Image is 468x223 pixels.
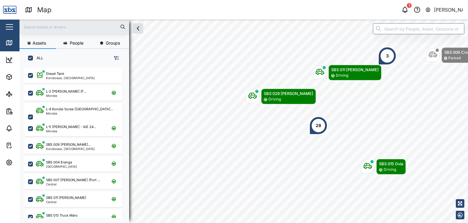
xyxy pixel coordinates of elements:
div: SBS 013 Truck Maro [46,213,78,218]
div: 3 [386,53,389,59]
div: Map marker [313,65,381,80]
div: Diesel Tank [46,71,64,76]
div: L-5 [PERSON_NAME] - IAE 24... [46,124,96,130]
div: Sites [16,91,30,97]
div: SBS 011 [PERSON_NAME] [331,67,379,73]
div: SBS 007 [PERSON_NAME] (Port ... [46,177,100,183]
div: Map marker [378,47,396,65]
input: Search by People, Asset, Geozone or Place [373,23,464,34]
div: L-4 Kondai Sorea ([GEOGRAPHIC_DATA]... [46,107,113,112]
div: Map [37,5,51,15]
div: [GEOGRAPHIC_DATA] [46,165,77,168]
div: Settings [16,159,37,166]
div: Morobe [46,130,96,133]
span: Groups [106,41,120,45]
label: ALL [33,56,43,60]
div: Map marker [361,159,406,174]
div: Tasks [16,142,33,149]
div: Map marker [309,116,328,135]
div: SBS 015 Ovia [379,161,403,167]
input: Search assets or drivers [23,22,126,31]
span: Assets [33,41,46,45]
img: Main Logo [3,3,16,16]
div: 1 [407,3,412,8]
div: Dashboard [16,57,43,63]
div: Driving [336,73,348,79]
div: Morobe [46,94,87,97]
div: grid [24,65,129,218]
div: SBS 009 [PERSON_NAME]... [46,142,91,147]
div: Driving [268,97,281,102]
div: Korobosea, [GEOGRAPHIC_DATA] [46,76,95,79]
span: People [70,41,83,45]
div: SBS 029 [PERSON_NAME] [264,90,313,97]
div: Parked [448,55,461,61]
div: [PERSON_NAME] [434,6,463,14]
div: Reports [16,108,37,115]
div: Assets [16,74,35,80]
div: Morobe [46,112,113,115]
div: Central [46,183,100,186]
div: SBS 011 [PERSON_NAME] [46,195,86,200]
div: Korobosea, [GEOGRAPHIC_DATA] [46,147,95,150]
button: [PERSON_NAME] [425,5,463,14]
div: Map marker [246,89,316,104]
canvas: Map [19,20,468,223]
div: Map [16,39,30,46]
div: Alarms [16,125,35,132]
div: Driving [384,167,396,173]
div: 28 [316,122,321,129]
div: L-2 [PERSON_NAME] (F... [46,89,87,94]
div: Central [46,200,86,203]
div: SBS 004 Eranga [46,160,72,165]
